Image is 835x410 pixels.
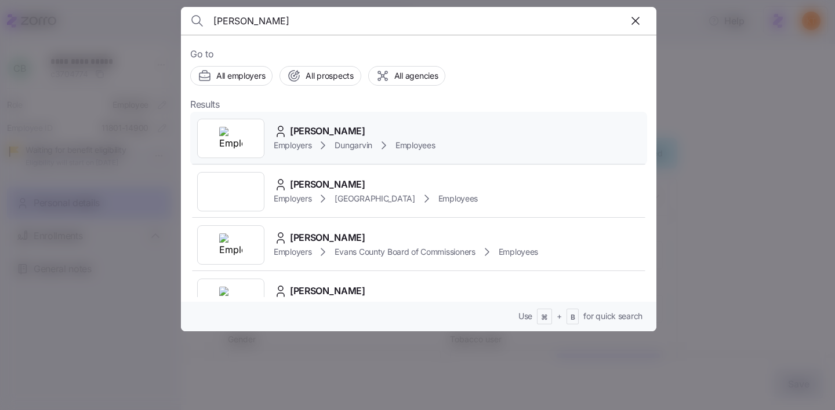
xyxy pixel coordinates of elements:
[395,140,435,151] span: Employees
[571,313,575,323] span: B
[518,310,532,322] span: Use
[219,287,242,310] img: Employer logo
[335,140,372,151] span: Dungarvin
[190,97,220,112] span: Results
[335,193,415,204] span: [GEOGRAPHIC_DATA]
[190,47,647,61] span: Go to
[394,70,438,82] span: All agencies
[499,246,538,258] span: Employees
[290,230,365,245] span: [PERSON_NAME]
[368,66,446,86] button: All agencies
[557,310,562,322] span: +
[583,310,642,322] span: for quick search
[290,177,365,192] span: [PERSON_NAME]
[438,193,478,204] span: Employees
[279,66,361,86] button: All prospects
[219,233,242,257] img: Employer logo
[190,66,273,86] button: All employers
[335,246,475,258] span: Evans County Board of Commissioners
[290,284,365,298] span: [PERSON_NAME]
[219,127,242,150] img: Employer logo
[274,140,311,151] span: Employers
[274,246,311,258] span: Employers
[274,193,311,204] span: Employers
[290,124,365,138] span: [PERSON_NAME]
[216,70,265,82] span: All employers
[541,313,548,323] span: ⌘
[306,70,353,82] span: All prospects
